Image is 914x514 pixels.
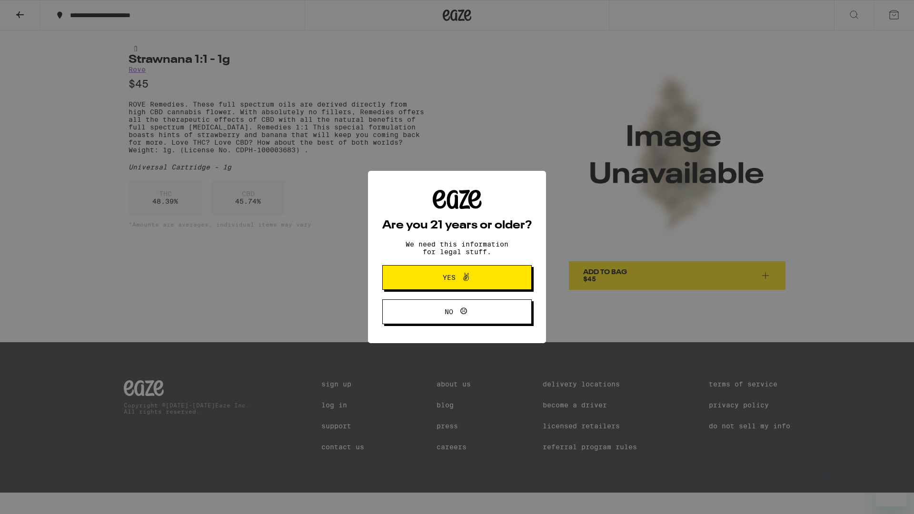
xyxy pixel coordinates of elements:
[382,265,532,290] button: Yes
[876,476,906,506] iframe: Button to launch messaging window
[382,299,532,324] button: No
[445,308,453,315] span: No
[817,453,836,472] iframe: Close message
[397,240,517,256] p: We need this information for legal stuff.
[382,220,532,231] h2: Are you 21 years or older?
[443,274,456,281] span: Yes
